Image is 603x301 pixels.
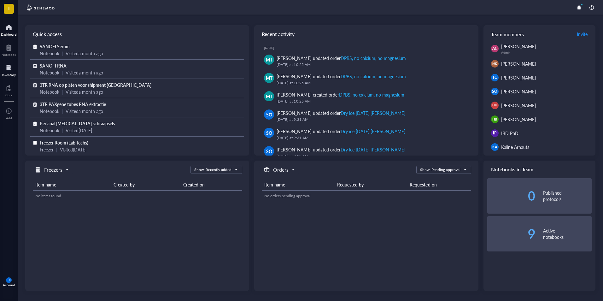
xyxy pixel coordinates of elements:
div: Inventory [2,73,16,77]
div: Visited a month ago [66,88,103,95]
h5: Freezers [44,166,62,174]
div: Visited a month ago [66,50,103,57]
a: SO[PERSON_NAME] updated orderDry ice [DATE] [PERSON_NAME][DATE] at 9:30 AM [259,144,473,162]
span: Invite [577,31,588,37]
div: Notebook [40,50,59,57]
div: [DATE] at 9:31 AM [277,116,468,123]
div: Active notebooks [543,227,592,240]
a: Core [5,83,12,97]
div: | [62,50,63,57]
span: SO [266,111,272,118]
span: KA [492,145,497,150]
div: [DATE] at 10:25 AM [277,98,468,104]
div: No orders pending approval [264,193,469,199]
span: HB [492,117,497,122]
span: 3TR PAXgene tubes RNA extractie [40,101,106,107]
div: [PERSON_NAME] updated order [277,73,406,80]
div: Notebook [40,127,59,134]
span: MD [492,62,497,66]
div: Notebooks in Team [483,161,595,178]
button: Invite [577,29,588,39]
th: Item name [262,179,335,191]
div: Notebook [40,69,59,76]
div: 9 [487,229,536,239]
span: MT [266,74,272,81]
a: Notebook [2,43,16,56]
div: Visited [DATE] [60,146,86,153]
div: | [62,69,63,76]
span: SANOFI Serum [40,43,70,50]
th: Item name [33,179,111,191]
div: [PERSON_NAME] updated order [277,109,405,116]
span: [PERSON_NAME] [501,74,536,81]
div: Visited [DATE] [66,127,92,134]
span: HH [492,103,497,108]
span: TC [492,75,497,80]
span: SO [266,129,272,136]
span: [PERSON_NAME] [501,116,536,122]
div: Recent activity [254,25,478,43]
div: Team members [483,25,595,43]
span: IBD PhD [501,130,518,136]
div: Account [3,283,15,287]
div: Dashboard [1,32,17,36]
span: MT [266,93,272,100]
div: Visited a month ago [66,69,103,76]
div: [PERSON_NAME] updated order [277,128,405,135]
a: Inventory [2,63,16,77]
div: [DATE] [264,46,473,50]
span: IP [493,130,496,136]
a: SO[PERSON_NAME] updated orderDry ice [DATE] [PERSON_NAME][DATE] at 9:31 AM [259,125,473,144]
div: [DATE] at 10:25 AM [277,80,468,86]
div: Notebook [2,53,16,56]
a: MT[PERSON_NAME] updated orderDPBS, no calcium, no magnesium[DATE] at 10:25 AM [259,52,473,70]
div: DPBS, no calcium, no magnesium [341,73,406,80]
div: Freezer [40,146,54,153]
th: Created on [181,179,242,191]
a: SO[PERSON_NAME] updated orderDry ice [DATE] [PERSON_NAME][DATE] at 9:31 AM [259,107,473,125]
span: Perianal [MEDICAL_DATA] schraapsels [40,120,115,127]
span: [PERSON_NAME] [501,102,536,109]
a: MT[PERSON_NAME] updated orderDPBS, no calcium, no magnesium[DATE] at 10:25 AM [259,70,473,89]
div: | [62,108,63,115]
div: [DATE] at 10:25 AM [277,62,468,68]
span: Kaline Arnauts [501,144,529,150]
span: 3TR RNA op platen voor shipment [GEOGRAPHIC_DATA] [40,82,152,88]
span: [PERSON_NAME] [501,43,536,50]
span: AC [492,46,497,51]
span: [PERSON_NAME] [501,88,536,95]
span: I [8,4,10,12]
div: Admin [501,50,592,54]
div: Quick access [25,25,249,43]
span: Freezer Room (Lab Techs) [40,139,88,146]
div: Visited a month ago [66,108,103,115]
div: | [62,127,63,134]
span: [PERSON_NAME] [501,61,536,67]
h5: Orders [273,166,289,174]
th: Created by [111,179,181,191]
div: Notebook [40,88,59,95]
div: 0 [487,191,536,201]
div: | [56,146,57,153]
div: Show: Recently added [194,167,231,173]
span: TC [7,279,11,282]
div: Dry ice [DATE] [PERSON_NAME] [341,128,405,134]
th: Requested on [407,179,471,191]
div: [PERSON_NAME] created order [277,91,404,98]
span: MT [266,56,272,63]
img: genemod-logo [25,4,56,11]
div: | [62,88,63,95]
div: Published protocols [543,190,592,202]
a: MT[PERSON_NAME] created orderDPBS, no calcium, no magnesium[DATE] at 10:25 AM [259,89,473,107]
th: Requested by [335,179,407,191]
div: DPBS, no calcium, no magnesium [339,91,404,98]
div: Core [5,93,12,97]
div: [PERSON_NAME] updated order [277,55,406,62]
a: Dashboard [1,22,17,36]
span: SO [492,89,497,94]
div: Show: Pending approval [420,167,460,173]
div: Notebook [40,108,59,115]
div: No items found [35,193,240,199]
div: Add [6,116,12,120]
